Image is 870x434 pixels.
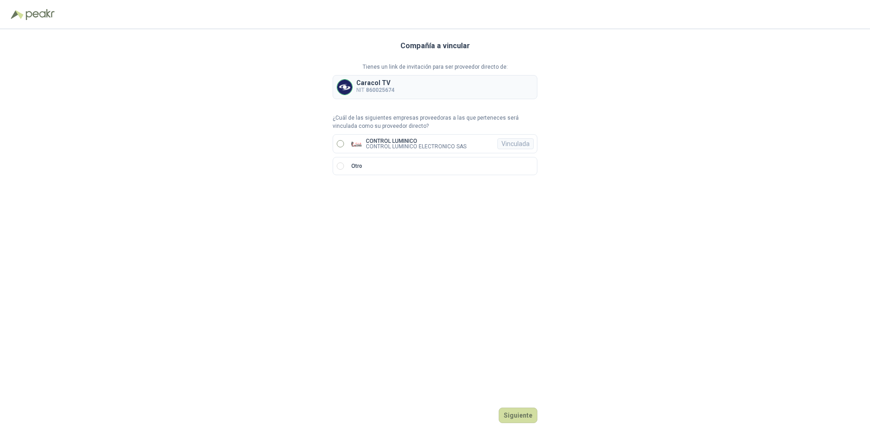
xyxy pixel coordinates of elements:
[356,80,395,86] p: Caracol TV
[25,9,55,20] img: Peakr
[351,162,362,171] p: Otro
[400,40,470,52] h3: Compañía a vincular
[366,87,395,93] b: 860025674
[366,138,466,144] p: CONTROL LUMINICO
[366,144,466,149] p: CONTROL LUMINICO ELECTRONICO SAS
[333,63,537,71] p: Tienes un link de invitación para ser proveedor directo de:
[333,114,537,131] p: ¿Cuál de las siguientes empresas proveedoras a las que perteneces será vinculada como su proveedo...
[497,138,534,149] div: Vinculada
[337,80,352,95] img: Company Logo
[356,86,395,95] p: NIT
[499,408,537,423] button: Siguiente
[11,10,24,19] img: Logo
[351,138,362,149] img: Company Logo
